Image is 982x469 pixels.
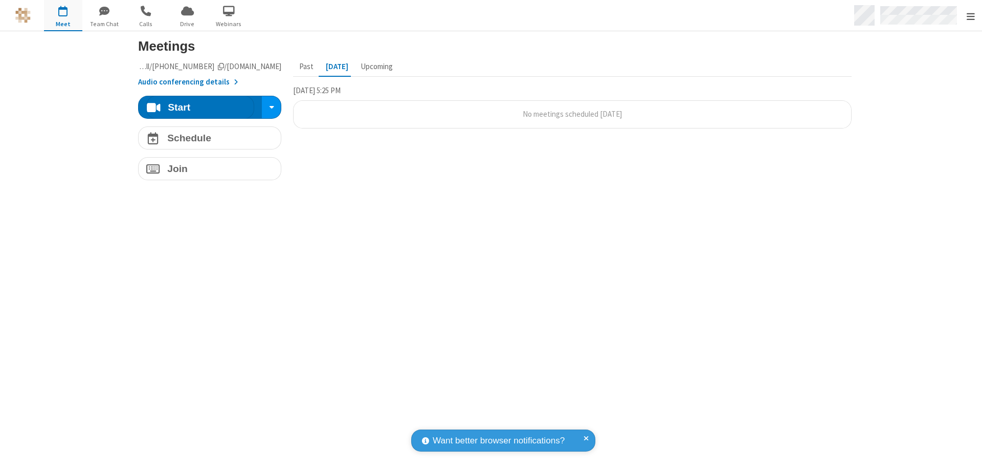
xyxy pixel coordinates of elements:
[138,61,281,73] button: Copy my meeting room linkCopy my meeting room link
[210,19,248,29] span: Webinars
[138,126,281,150] button: Schedule
[265,99,277,116] div: Start conference options
[523,109,622,119] span: No meetings scheduled [DATE]
[168,19,207,29] span: Drive
[293,86,341,95] span: [DATE] 5:25 PM
[122,61,282,71] span: Copy my meeting room link
[168,102,190,112] h4: Start
[354,57,399,77] button: Upcoming
[138,76,238,88] button: Audio conferencing details
[138,61,281,88] section: Account details
[167,133,211,143] h4: Schedule
[138,157,281,180] button: Join
[167,164,188,174] h4: Join
[293,57,320,77] button: Past
[320,57,354,77] button: [DATE]
[146,96,254,119] button: Start
[433,434,565,447] span: Want better browser notifications?
[293,84,852,136] section: Today's Meetings
[138,39,852,53] h3: Meetings
[127,19,165,29] span: Calls
[44,19,82,29] span: Meet
[15,8,31,23] img: QA Selenium DO NOT DELETE OR CHANGE
[85,19,124,29] span: Team Chat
